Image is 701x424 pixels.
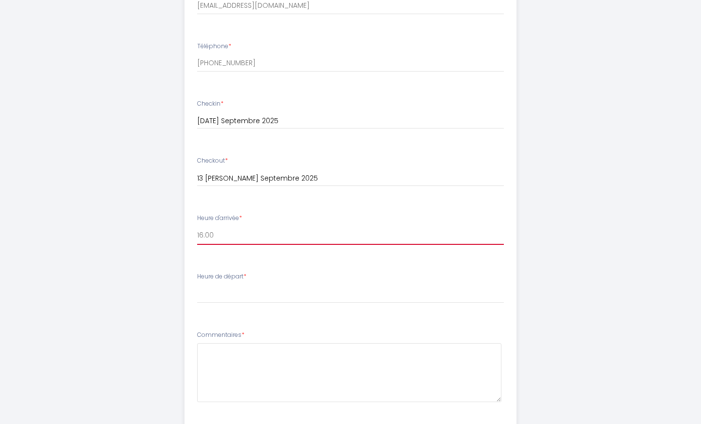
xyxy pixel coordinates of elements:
label: Checkout [197,156,228,166]
label: Commentaires [197,331,244,340]
label: Heure d'arrivée [197,214,242,223]
label: Téléphone [197,42,231,51]
label: Checkin [197,99,223,109]
label: Heure de départ [197,272,246,281]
